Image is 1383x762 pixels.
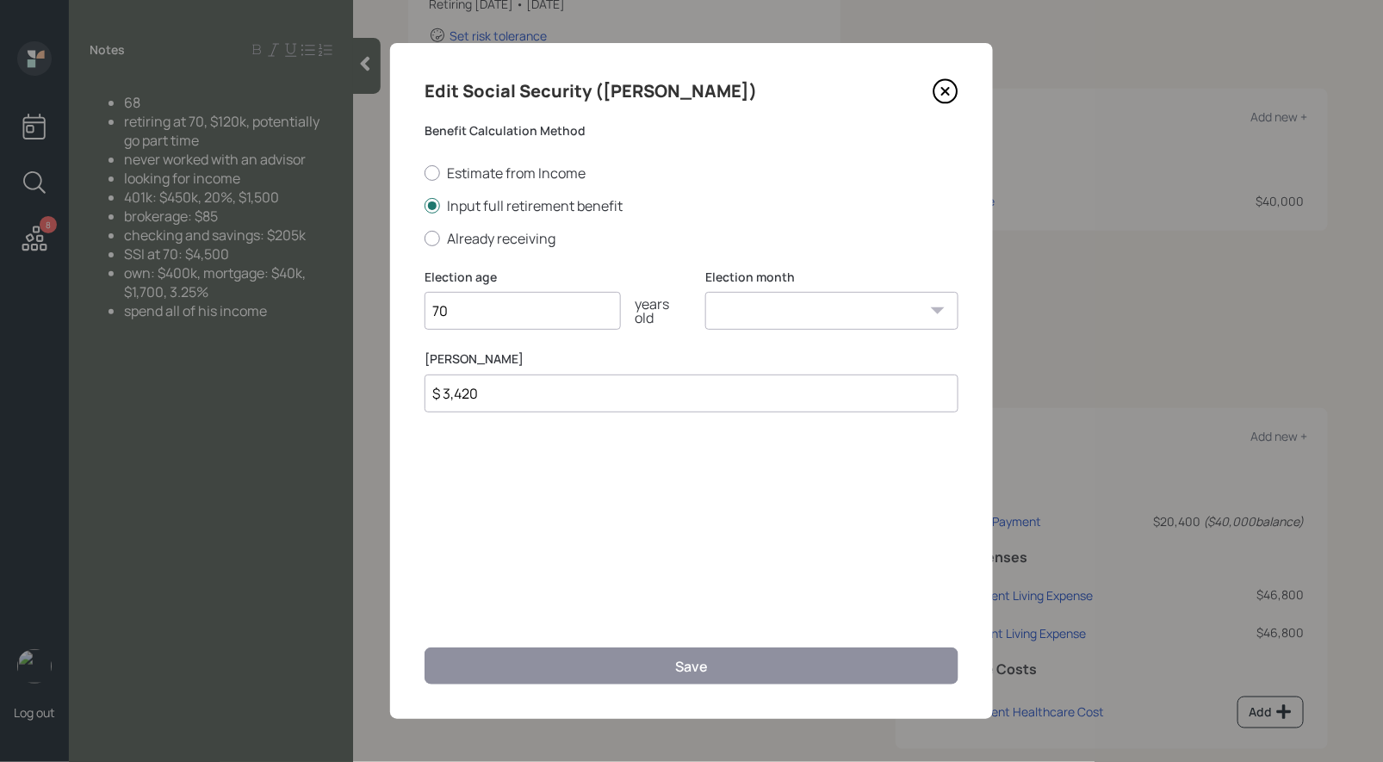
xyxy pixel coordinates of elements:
[425,647,958,685] button: Save
[425,269,678,286] label: Election age
[425,122,958,139] label: Benefit Calculation Method
[621,297,678,325] div: years old
[675,657,708,676] div: Save
[705,269,958,286] label: Election month
[425,229,958,248] label: Already receiving
[425,77,757,105] h4: Edit Social Security ([PERSON_NAME])
[425,164,958,183] label: Estimate from Income
[425,350,958,368] label: [PERSON_NAME]
[425,196,958,215] label: Input full retirement benefit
